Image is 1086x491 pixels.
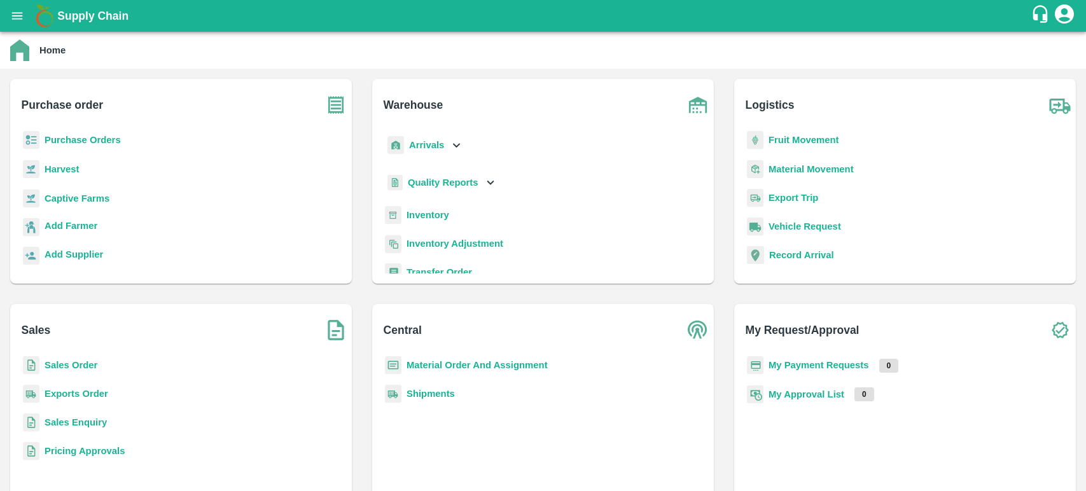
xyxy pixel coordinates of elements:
img: centralMaterial [385,356,401,375]
div: Arrivals [385,131,464,160]
a: Inventory Adjustment [407,239,503,249]
div: Quality Reports [385,170,498,196]
a: Captive Farms [45,193,109,204]
b: Quality Reports [408,177,478,188]
img: home [10,39,29,61]
a: Harvest [45,164,79,174]
img: sales [23,356,39,375]
img: fruit [747,131,763,149]
b: Warehouse [384,96,443,114]
b: Add Farmer [45,221,97,231]
img: shipments [23,385,39,403]
div: account of current user [1053,3,1076,29]
b: Add Supplier [45,249,103,259]
img: sales [23,413,39,432]
b: Logistics [746,96,795,114]
img: shipments [385,385,401,403]
img: sales [23,442,39,460]
b: Purchase order [22,96,103,114]
a: Record Arrival [769,250,834,260]
img: inventory [385,235,401,253]
img: approval [747,385,763,404]
a: Supply Chain [57,7,1031,25]
img: payment [747,356,763,375]
img: qualityReport [387,175,403,191]
a: Vehicle Request [769,221,841,232]
a: Inventory [407,210,449,220]
img: delivery [747,189,763,207]
b: My Request/Approval [746,321,860,339]
p: 0 [854,387,874,401]
img: recordArrival [747,246,764,264]
a: Exports Order [45,389,108,399]
img: warehouse [682,89,714,121]
a: My Approval List [769,389,844,399]
a: Shipments [407,389,455,399]
img: truck [1044,89,1076,121]
img: central [682,314,714,346]
img: logo [32,3,57,29]
div: customer-support [1031,4,1053,27]
a: Sales Enquiry [45,417,107,427]
a: Sales Order [45,360,97,370]
a: Material Order And Assignment [407,360,548,370]
img: vehicle [747,218,763,236]
img: farmer [23,218,39,237]
b: Arrivals [409,140,444,150]
img: purchase [320,89,352,121]
a: Export Trip [769,193,818,203]
a: Add Farmer [45,219,97,236]
a: Purchase Orders [45,135,121,145]
b: Home [39,45,66,55]
a: Add Supplier [45,247,103,265]
img: reciept [23,131,39,149]
img: soSales [320,314,352,346]
img: check [1044,314,1076,346]
a: Fruit Movement [769,135,839,145]
b: Central [384,321,422,339]
a: Transfer Order [407,267,472,277]
p: 0 [879,359,899,373]
img: material [747,160,763,179]
b: Sales [22,321,51,339]
img: harvest [23,189,39,208]
a: My Payment Requests [769,360,869,370]
img: whTransfer [385,263,401,282]
img: harvest [23,160,39,179]
a: Pricing Approvals [45,446,125,456]
img: supplier [23,247,39,265]
a: Material Movement [769,164,854,174]
img: whInventory [385,206,401,225]
button: open drawer [3,1,32,31]
b: Supply Chain [57,10,129,22]
img: whArrival [387,136,404,155]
